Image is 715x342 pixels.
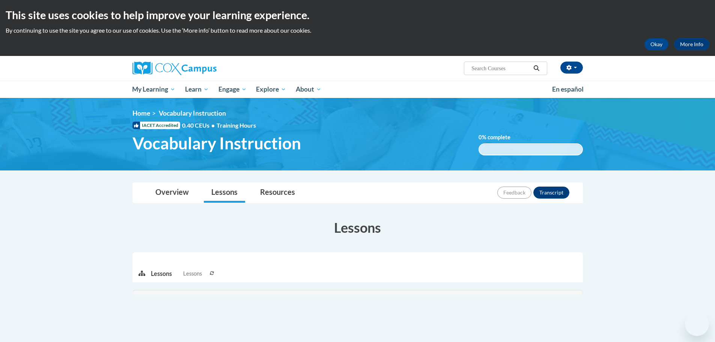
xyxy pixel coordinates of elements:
a: Explore [251,81,291,98]
a: More Info [674,38,709,50]
span: About [296,85,321,94]
a: Home [132,109,150,117]
span: Vocabulary Instruction [159,109,226,117]
span: En español [552,85,584,93]
label: % complete [479,133,522,142]
input: Search Courses [471,64,531,73]
a: Learn [180,81,214,98]
button: Feedback [497,187,531,199]
span: • [211,122,215,129]
button: Transcript [533,187,569,199]
p: By continuing to use the site you agree to our use of cookies. Use the ‘More info’ button to read... [6,26,709,35]
a: Overview [148,183,196,203]
iframe: Button to launch messaging window [685,312,709,336]
a: Cox Campus [132,62,275,75]
img: Cox Campus [132,62,217,75]
span: Engage [218,85,247,94]
span: Learn [185,85,209,94]
button: Search [531,64,542,73]
a: Lessons [204,183,245,203]
a: En español [547,81,589,97]
span: IACET Accredited [132,122,180,129]
span: Vocabulary Instruction [132,133,301,153]
a: Engage [214,81,251,98]
a: About [291,81,326,98]
a: My Learning [128,81,181,98]
h2: This site uses cookies to help improve your learning experience. [6,8,709,23]
div: Main menu [121,81,594,98]
a: Resources [253,183,303,203]
button: Account Settings [560,62,583,74]
span: My Learning [132,85,175,94]
span: 0.40 CEUs [182,121,217,130]
span: Training Hours [217,122,256,129]
p: Lessons [151,270,172,278]
span: Explore [256,85,286,94]
h3: Lessons [132,218,583,237]
span: Lessons [183,270,202,278]
span: 0 [479,134,482,140]
button: Okay [644,38,668,50]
